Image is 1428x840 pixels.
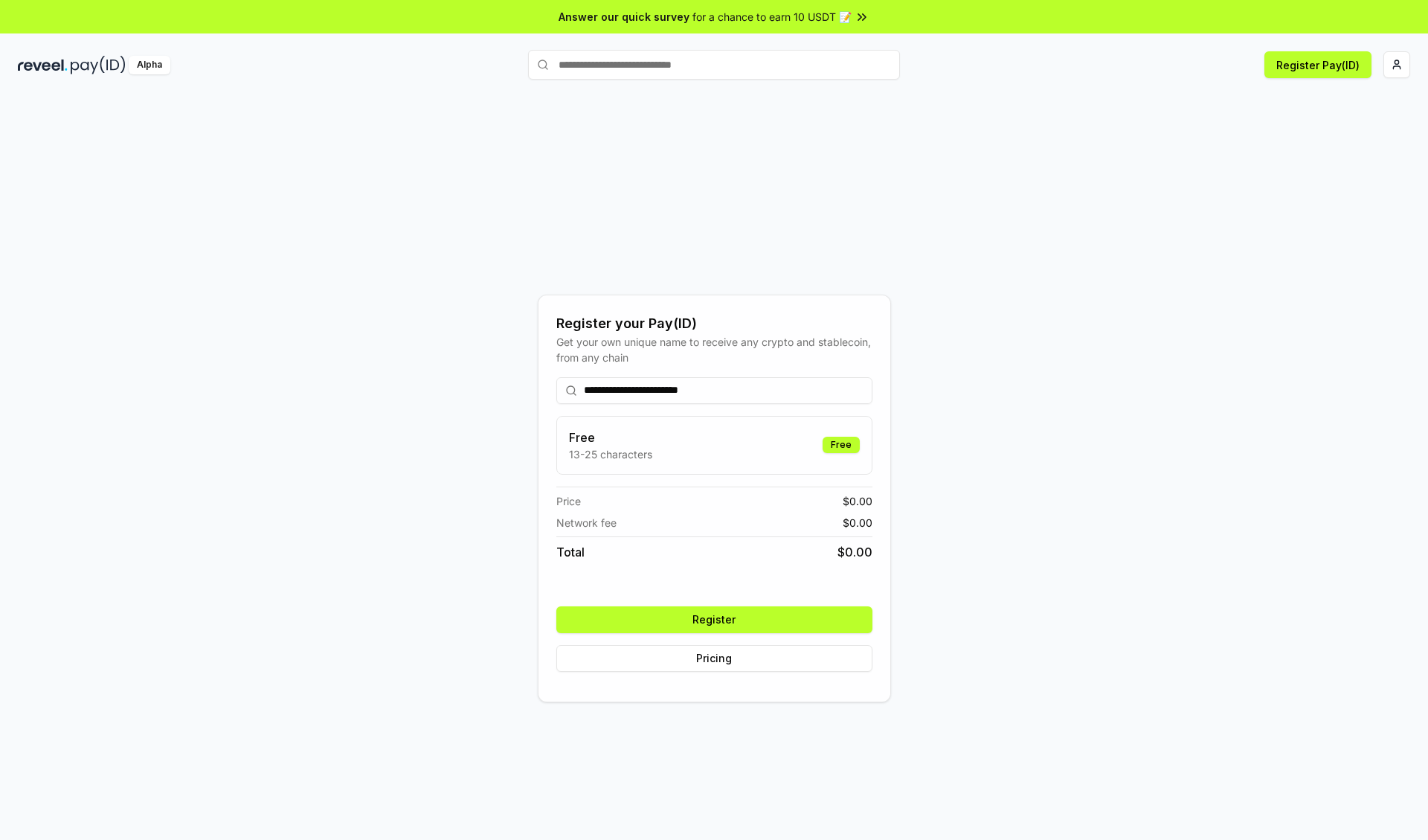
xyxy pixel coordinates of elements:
[556,493,581,509] span: Price
[556,543,585,561] span: Total
[556,606,872,633] button: Register
[556,334,872,365] div: Get your own unique name to receive any crypto and stablecoin, from any chain
[556,515,617,530] span: Network fee
[71,56,126,74] img: pay_id
[569,446,652,462] p: 13-25 characters
[823,437,860,453] div: Free
[556,645,872,672] button: Pricing
[556,313,872,334] div: Register your Pay(ID)
[837,543,872,561] span: $ 0.00
[559,9,689,25] span: Answer our quick survey
[843,515,872,530] span: $ 0.00
[569,429,652,446] h3: Free
[843,493,872,509] span: $ 0.00
[1264,51,1371,78] button: Register Pay(ID)
[692,9,852,25] span: for a chance to earn 10 USDT 📝
[129,56,170,74] div: Alpha
[18,56,68,74] img: reveel_dark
